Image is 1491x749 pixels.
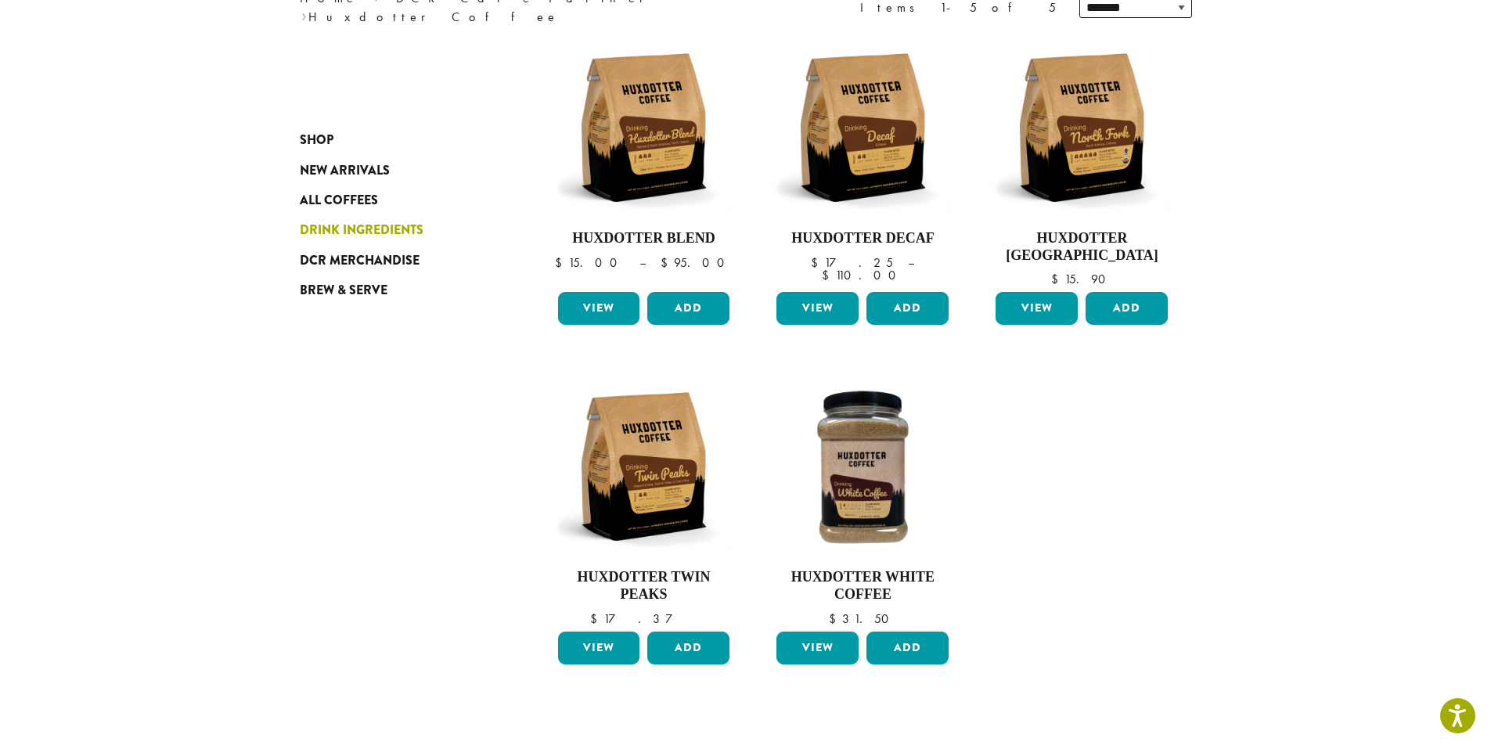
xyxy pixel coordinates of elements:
[773,38,953,218] img: Huxdotter-Coffee-Decaf-12oz-Web.jpg
[773,230,953,247] h4: Huxdotter Decaf
[661,254,732,271] bdi: 95.00
[822,267,835,283] span: $
[554,38,734,286] a: Huxdotter Blend
[992,230,1172,264] h4: Huxdotter [GEOGRAPHIC_DATA]
[300,125,488,155] a: Shop
[300,185,488,215] a: All Coffees
[553,376,733,556] img: Huxdotter-Coffee-Twin-Peaks-12oz-Web-1.jpg
[554,376,734,625] a: Huxdotter Twin Peaks $17.37
[647,632,729,664] button: Add
[829,610,896,627] bdi: 31.50
[555,254,625,271] bdi: 15.00
[301,2,307,27] span: ›
[811,254,824,271] span: $
[554,569,734,603] h4: Huxdotter Twin Peaks
[647,292,729,325] button: Add
[300,221,423,240] span: Drink Ingredients
[776,632,859,664] a: View
[773,38,953,286] a: Huxdotter Decaf
[300,191,378,211] span: All Coffees
[1051,271,1113,287] bdi: 15.90
[300,215,488,245] a: Drink Ingredients
[590,610,697,627] bdi: 17.37
[661,254,674,271] span: $
[590,610,603,627] span: $
[1051,271,1064,287] span: $
[300,246,488,275] a: DCR Merchandise
[554,230,734,247] h4: Huxdotter Blend
[639,254,646,271] span: –
[996,292,1078,325] a: View
[908,254,914,271] span: –
[773,569,953,603] h4: Huxdotter White Coffee
[773,376,953,625] a: Huxdotter White Coffee $31.50
[558,632,640,664] a: View
[1086,292,1168,325] button: Add
[992,38,1172,286] a: Huxdotter [GEOGRAPHIC_DATA] $15.90
[555,254,568,271] span: $
[558,292,640,325] a: View
[811,254,893,271] bdi: 17.25
[773,376,953,556] img: Huxdotter-White-Coffee-2lb-Container-Web.jpg
[300,281,387,301] span: Brew & Serve
[300,161,390,181] span: New Arrivals
[300,275,488,305] a: Brew & Serve
[300,251,420,271] span: DCR Merchandise
[866,292,949,325] button: Add
[992,38,1172,218] img: Huxdotter-Coffee-North-Fork-12oz-Web.jpg
[300,131,333,150] span: Shop
[776,292,859,325] a: View
[866,632,949,664] button: Add
[829,610,842,627] span: $
[822,267,903,283] bdi: 110.00
[553,38,733,218] img: Huxdotter-Coffee-Huxdotter-Blend-12oz-Web.jpg
[300,155,488,185] a: New Arrivals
